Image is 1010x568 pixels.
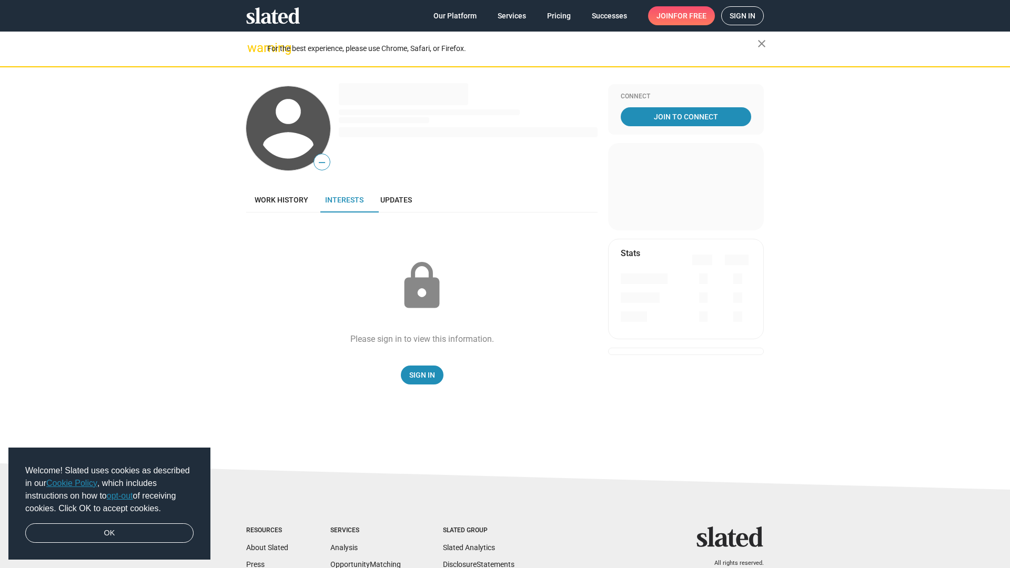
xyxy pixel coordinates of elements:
a: Pricing [539,6,579,25]
div: Services [330,526,401,535]
span: Welcome! Slated uses cookies as described in our , which includes instructions on how to of recei... [25,464,194,515]
a: Slated Analytics [443,543,495,552]
div: Connect [621,93,751,101]
a: Successes [583,6,635,25]
a: Work history [246,187,317,212]
span: Join To Connect [623,107,749,126]
span: Pricing [547,6,571,25]
div: Slated Group [443,526,514,535]
span: Work history [255,196,308,204]
div: For the best experience, please use Chrome, Safari, or Firefox. [267,42,757,56]
span: for free [673,6,706,25]
a: Our Platform [425,6,485,25]
mat-card-title: Stats [621,248,640,259]
span: Sign In [409,366,435,384]
span: Interests [325,196,363,204]
a: Cookie Policy [46,479,97,488]
a: About Slated [246,543,288,552]
div: Please sign in to view this information. [350,333,494,344]
mat-icon: lock [396,260,448,312]
div: cookieconsent [8,448,210,560]
span: Successes [592,6,627,25]
mat-icon: warning [247,42,260,54]
div: Resources [246,526,288,535]
span: Updates [380,196,412,204]
span: Our Platform [433,6,477,25]
a: Join To Connect [621,107,751,126]
a: Interests [317,187,372,212]
mat-icon: close [755,37,768,50]
a: Updates [372,187,420,212]
a: Sign In [401,366,443,384]
a: Joinfor free [648,6,715,25]
a: Analysis [330,543,358,552]
span: Sign in [730,7,755,25]
span: Join [656,6,706,25]
a: dismiss cookie message [25,523,194,543]
a: Services [489,6,534,25]
span: — [314,156,330,169]
a: Sign in [721,6,764,25]
a: opt-out [107,491,133,500]
span: Services [498,6,526,25]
